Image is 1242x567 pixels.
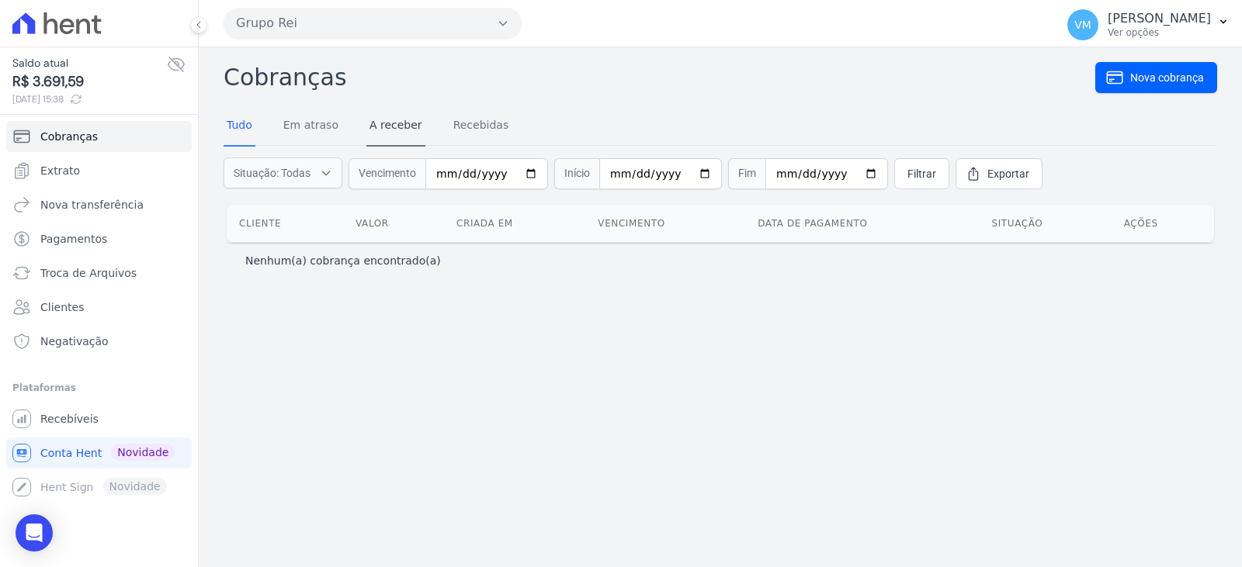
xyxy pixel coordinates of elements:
h2: Cobranças [224,60,1095,95]
span: Nova cobrança [1130,70,1204,85]
th: Valor [343,205,444,242]
span: Pagamentos [40,231,107,247]
button: VM [PERSON_NAME] Ver opções [1055,3,1242,47]
th: Criada em [444,205,585,242]
span: Conta Hent [40,445,102,461]
th: Situação [979,205,1111,242]
nav: Sidebar [12,121,186,503]
span: VM [1074,19,1091,30]
span: Início [554,158,599,189]
a: Em atraso [280,106,342,147]
th: Vencimento [585,205,745,242]
span: Extrato [40,163,80,178]
button: Situação: Todas [224,157,342,188]
a: Pagamentos [6,223,192,254]
a: Nova transferência [6,189,192,220]
th: Ações [1112,205,1214,242]
p: Nenhum(a) cobrança encontrado(a) [245,253,441,268]
a: Troca de Arquivos [6,258,192,289]
a: Conta Hent Novidade [6,437,192,468]
div: Plataformas [12,379,186,397]
span: Vencimento [349,158,425,189]
span: Cobranças [40,129,98,144]
a: Recebidas [450,106,512,147]
span: Negativação [40,334,109,349]
a: Tudo [224,106,255,147]
th: Cliente [227,205,343,242]
span: Troca de Arquivos [40,265,137,281]
span: [DATE] 15:38 [12,92,167,106]
a: Nova cobrança [1095,62,1217,93]
p: Ver opções [1108,26,1211,39]
p: [PERSON_NAME] [1108,11,1211,26]
span: Recebíveis [40,411,99,427]
span: Nova transferência [40,197,144,213]
span: Situação: Todas [234,165,310,181]
span: R$ 3.691,59 [12,71,167,92]
a: Filtrar [894,158,949,189]
span: Exportar [987,166,1029,182]
th: Data de pagamento [745,205,979,242]
span: Saldo atual [12,55,167,71]
span: Novidade [111,444,175,461]
a: Cobranças [6,121,192,152]
span: Fim [728,158,765,189]
a: Exportar [956,158,1043,189]
a: Extrato [6,155,192,186]
button: Grupo Rei [224,8,522,39]
a: Recebíveis [6,403,192,434]
a: A receber [366,106,425,147]
span: Filtrar [907,166,936,182]
a: Negativação [6,326,192,357]
a: Clientes [6,292,192,323]
span: Clientes [40,299,84,315]
div: Open Intercom Messenger [16,514,53,551]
